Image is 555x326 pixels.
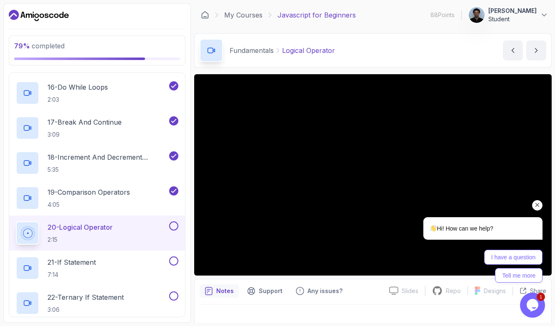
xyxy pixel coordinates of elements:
button: 19-Comparison Operators4:05 [16,186,178,210]
p: Designs [484,287,506,295]
button: previous content [503,40,523,60]
p: Slides [402,287,418,295]
p: Javascript for Beginners [277,10,356,20]
button: user profile image[PERSON_NAME]Student [468,7,548,23]
p: 16 - Do While Loops [47,82,108,92]
p: Fundamentals [230,45,274,55]
button: 20-Logical Operator2:15 [16,221,178,245]
iframe: chat widget [397,142,547,288]
iframe: 20 - Logical Operator [194,74,552,276]
span: completed [14,42,65,50]
p: 19 - Comparison Operators [47,187,130,197]
p: 18 - Increment And Decrement Operators [47,152,167,162]
button: Support button [242,284,287,298]
p: 7:14 [47,271,96,279]
p: 5:35 [47,166,167,174]
p: 2:15 [47,236,112,244]
p: Logical Operator [282,45,335,55]
button: next content [526,40,546,60]
p: Repo [446,287,461,295]
p: 3:09 [47,130,122,139]
img: user profile image [469,7,485,23]
p: 4:05 [47,201,130,209]
button: 17-Break And Continue3:09 [16,116,178,140]
p: Notes [216,287,234,295]
p: 3:06 [47,306,124,314]
p: 17 - Break And Continue [47,117,122,127]
button: 16-Do While Loops2:03 [16,81,178,105]
p: 88 Points [430,11,455,19]
button: 18-Increment And Decrement Operators5:35 [16,151,178,175]
button: 22-Ternary If Statement3:06 [16,291,178,315]
iframe: chat widget [520,293,547,318]
p: 20 - Logical Operator [47,222,112,232]
p: [PERSON_NAME] [488,7,537,15]
p: 22 - Ternary If Statement [47,292,124,302]
a: Dashboard [9,9,69,22]
p: 21 - If Statement [47,257,96,267]
p: Student [488,15,537,23]
p: Share [530,287,546,295]
span: 79 % [14,42,30,50]
button: Share [512,287,546,295]
button: 21-If Statement7:14 [16,256,178,280]
a: My Courses [224,10,262,20]
a: Dashboard [201,11,209,19]
p: 2:03 [47,95,108,104]
button: Feedback button [291,284,347,298]
p: Support [259,287,282,295]
p: Any issues? [307,287,342,295]
button: notes button [200,284,239,298]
